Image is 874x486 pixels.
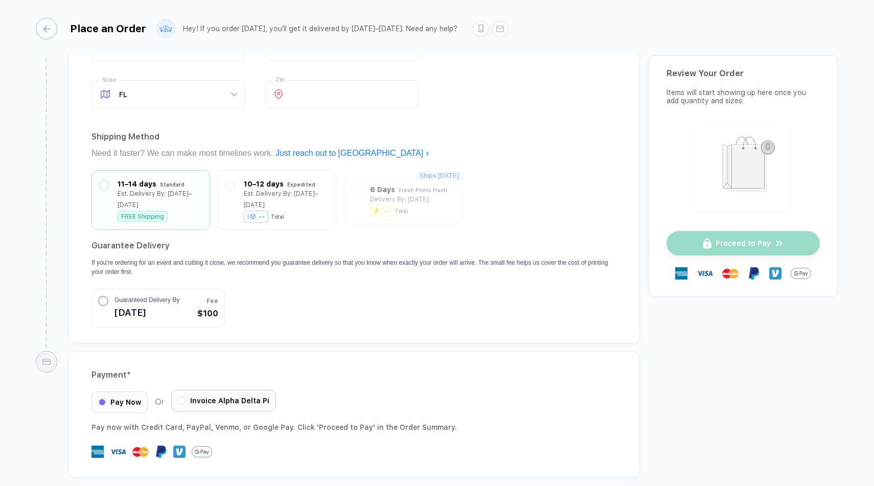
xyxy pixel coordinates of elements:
span: Pay Now [110,398,141,406]
span: Fee [206,296,218,306]
img: Venmo [173,446,186,458]
img: Venmo [769,267,781,280]
img: GPay [192,442,212,462]
span: Guaranteed Delivery By [114,295,179,305]
span: $100 [197,308,218,320]
img: express [91,446,104,458]
img: master-card [132,444,149,460]
div: -- [244,211,268,223]
div: Or [91,391,276,413]
img: user profile [157,20,175,38]
img: visa [697,265,713,282]
div: Review Your Order [666,68,820,78]
span: [DATE] [114,305,179,321]
div: Place an Order [70,22,146,35]
div: 10–12 days [244,178,284,190]
div: Invoice Alpha Delta Pi [171,390,276,411]
img: express [675,267,687,280]
img: shopping_bag.png [701,130,786,204]
a: Just reach out to [GEOGRAPHIC_DATA] [275,149,430,157]
div: 11–14 days StandardEst. Delivery By: [DATE]–[DATE]FREE Shipping [100,178,202,222]
div: Need it faster? We can make most timelines work. [91,145,616,161]
img: GPay [791,263,811,284]
div: Payment [91,367,616,383]
div: Est. Delivery By: [DATE]–[DATE] [118,188,202,211]
span: FL [119,81,237,108]
div: Expedited [287,179,315,190]
div: Items will start showing up here once you add quantity and sizes. [666,88,820,105]
img: visa [110,444,126,460]
div: FREE Shipping [118,211,168,222]
img: Paypal [748,267,760,280]
div: Pay Now [91,391,148,413]
div: Pay now with Credit Card, PayPal , Venmo , or Google Pay. Click 'Proceed to Pay' in the Order Sum... [91,421,616,433]
div: Total [271,214,284,220]
p: If you're ordering for an event and cutting it close, we recommend you guarantee delivery so that... [91,258,616,276]
button: Guaranteed Delivery By[DATE]Fee$100 [91,289,225,328]
img: Paypal [155,446,167,458]
img: master-card [722,265,739,282]
div: 10–12 days ExpeditedEst. Delivery By: [DATE]–[DATE]--Total [226,178,328,222]
div: Standard [160,179,185,190]
div: 11–14 days [118,178,156,190]
div: Hey! If you order [DATE], you'll get it delivered by [DATE]–[DATE]. Need any help? [183,25,457,33]
span: Invoice Alpha Delta Pi [190,397,269,405]
div: Est. Delivery By: [DATE]–[DATE] [244,188,328,211]
h2: Guarantee Delivery [91,238,616,254]
div: Shipping Method [91,129,616,145]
